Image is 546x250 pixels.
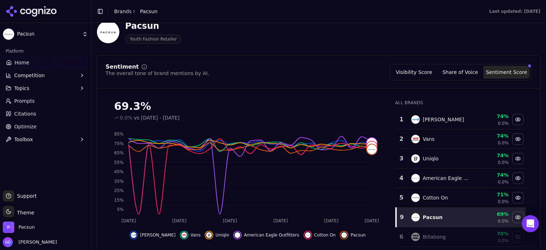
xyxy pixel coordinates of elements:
[423,214,443,221] div: Pacsun
[14,110,36,117] span: Citations
[411,154,420,163] img: uniqlo
[134,114,180,121] span: vs [DATE] - [DATE]
[3,134,88,145] button: Toolbox
[14,192,37,200] span: Support
[423,233,446,240] div: Billabong
[3,222,14,233] img: Pacsun
[17,31,79,37] span: Pacsun
[3,108,88,119] a: Citations
[483,66,530,79] button: Sentiment Score
[14,123,37,130] span: Optimize
[140,8,157,15] span: Pacsun
[314,232,336,238] span: Cotton On
[191,232,201,238] span: Vans
[3,70,88,81] button: Competition
[423,116,464,123] div: [PERSON_NAME]
[125,20,181,32] div: Pacsun
[106,70,209,77] div: The overall tone of brand mentions by AI.
[114,198,124,203] tspan: 15%
[305,232,311,238] img: cotton on
[304,231,336,239] button: Hide cotton on data
[114,141,124,146] tspan: 75%
[235,232,240,238] img: american eagle outfitters
[476,152,509,159] div: 74%
[367,142,377,151] img: cotton on
[512,114,524,125] button: Hide brandy melville data
[172,218,187,223] tspan: [DATE]
[340,231,365,239] button: Hide pacsun data
[181,232,187,238] img: vans
[3,57,88,68] a: Home
[367,144,377,154] img: pacsun
[206,232,212,238] img: uniqlo
[129,231,176,239] button: Hide brandy melville data
[3,95,88,107] a: Prompts
[14,85,30,92] span: Topics
[476,113,509,120] div: 74%
[367,138,377,148] img: american eagle outfitters
[233,231,299,239] button: Hide american eagle outfitters data
[18,224,35,230] span: Pacsun
[411,213,420,222] img: pacsun
[114,9,132,14] a: Brands
[395,100,526,106] div: All Brands
[498,218,509,224] span: 0.0%
[423,194,448,201] div: Cotton On
[411,115,420,124] img: brandy melville
[106,64,139,70] div: Sentiment
[114,188,124,193] tspan: 25%
[476,171,509,179] div: 74%
[396,110,526,129] tr: 1brandy melville[PERSON_NAME]74%0.0%Hide brandy melville data
[3,237,13,247] img: Gabrielle Dewsnap
[399,193,404,202] div: 5
[512,133,524,145] button: Hide vans data
[512,231,524,243] button: Show billabong data
[97,21,119,43] img: Pacsun
[273,218,288,223] tspan: [DATE]
[114,8,157,15] nav: breadcrumb
[114,150,124,155] tspan: 65%
[244,232,299,238] span: American Eagle Outfitters
[399,154,404,163] div: 3
[512,192,524,203] button: Hide cotton on data
[114,169,124,174] tspan: 45%
[205,231,229,239] button: Hide uniqlo data
[114,132,124,137] tspan: 85%
[3,83,88,94] button: Topics
[14,72,45,79] span: Competition
[391,66,437,79] button: Visibility Score
[512,172,524,184] button: Hide american eagle outfitters data
[498,179,509,185] span: 0.0%
[437,66,483,79] button: Share of Voice
[324,218,339,223] tspan: [DATE]
[140,232,176,238] span: [PERSON_NAME]
[411,174,420,182] img: american eagle outfitters
[223,218,237,223] tspan: [DATE]
[400,213,404,222] div: 9
[396,149,526,169] tr: 3uniqloUniqlo74%0.0%Hide uniqlo data
[180,231,201,239] button: Hide vans data
[423,175,470,182] div: American Eagle Outfitters
[411,193,420,202] img: cotton on
[16,239,57,245] span: [PERSON_NAME]
[522,215,539,232] div: Open Intercom Messenger
[423,135,434,143] div: Vans
[350,232,365,238] span: Pacsun
[396,208,526,227] tr: 9pacsunPacsun69%0.0%Hide pacsun data
[114,100,381,113] div: 69.3%
[476,132,509,139] div: 74%
[476,230,509,237] div: 70%
[122,218,136,223] tspan: [DATE]
[131,232,136,238] img: brandy melville
[476,211,509,218] div: 69%
[114,160,124,165] tspan: 55%
[114,179,124,184] tspan: 35%
[120,114,133,121] span: 0.0%
[411,233,420,241] img: billabong
[498,199,509,204] span: 0.0%
[396,188,526,208] tr: 5cotton onCotton On71%0.0%Hide cotton on data
[15,59,29,66] span: Home
[125,34,181,44] span: Youth Fashion Retailer
[396,169,526,188] tr: 4american eagle outfittersAmerican Eagle Outfitters74%0.0%Hide american eagle outfitters data
[3,28,14,40] img: Pacsun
